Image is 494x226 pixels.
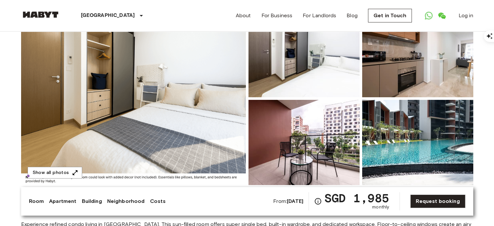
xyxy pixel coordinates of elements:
[324,192,389,204] span: SGD 1,985
[368,9,412,22] a: Get in Touch
[81,12,135,20] p: [GEOGRAPHIC_DATA]
[28,167,82,179] button: Show all photos
[248,12,360,97] img: Picture of unit SG-01-100-001-003
[150,197,166,205] a: Costs
[107,197,145,205] a: Neighborhood
[287,198,303,204] b: [DATE]
[21,11,60,18] img: Habyt
[372,204,389,210] span: monthly
[248,100,360,185] img: Picture of unit SG-01-100-001-003
[362,100,473,185] img: Picture of unit SG-01-100-001-003
[459,12,473,20] a: Log in
[410,194,465,208] a: Request booking
[236,12,251,20] a: About
[29,197,44,205] a: Room
[49,197,76,205] a: Apartment
[347,12,358,20] a: Blog
[21,12,246,185] img: Marketing picture of unit SG-01-100-001-003
[82,197,102,205] a: Building
[261,12,292,20] a: For Business
[303,12,336,20] a: For Landlords
[422,9,435,22] a: Open WhatsApp
[435,9,448,22] a: Open WeChat
[273,198,303,205] span: From:
[314,197,322,205] svg: Check cost overview for full price breakdown. Please note that discounts apply to new joiners onl...
[362,12,473,97] img: Picture of unit SG-01-100-001-003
